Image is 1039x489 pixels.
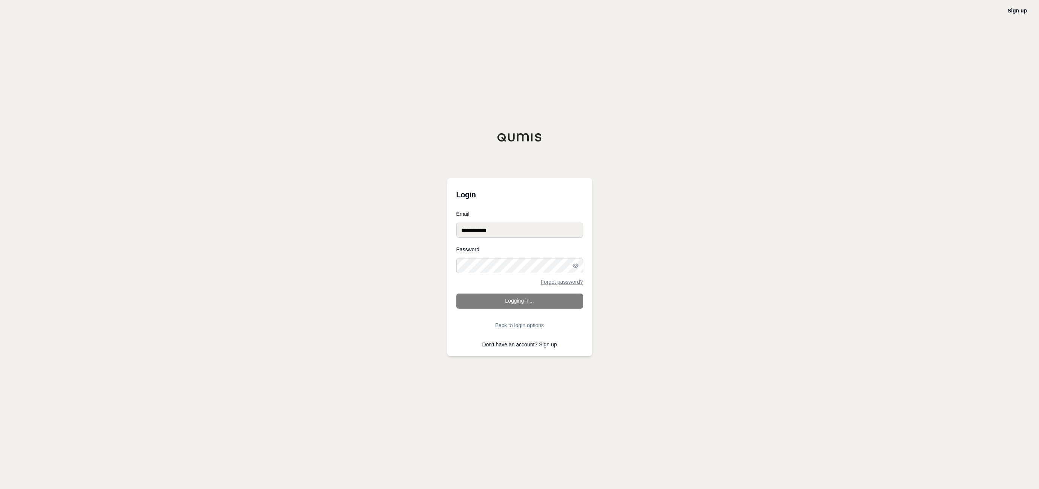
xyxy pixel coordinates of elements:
[456,318,583,333] button: Back to login options
[1008,8,1027,14] a: Sign up
[540,279,583,284] a: Forgot password?
[539,341,557,348] a: Sign up
[456,342,583,347] p: Don't have an account?
[456,247,583,252] label: Password
[497,133,542,142] img: Qumis
[456,211,583,217] label: Email
[456,187,583,202] h3: Login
